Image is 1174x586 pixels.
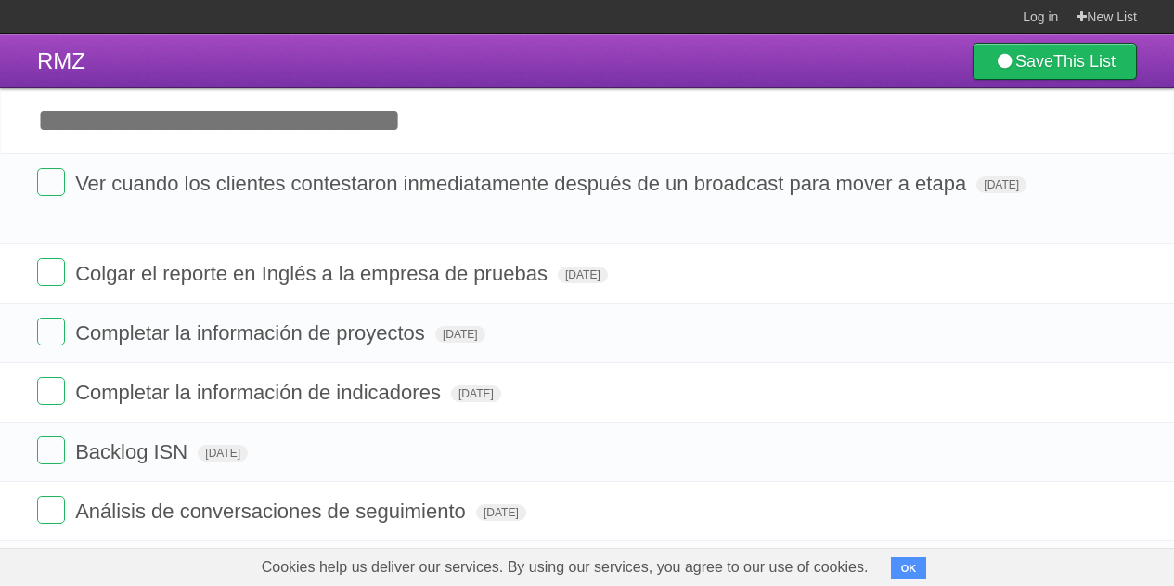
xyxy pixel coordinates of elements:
[243,549,887,586] span: Cookies help us deliver our services. By using our services, you agree to our use of cookies.
[75,381,445,404] span: Completar la información de indicadores
[976,176,1026,193] span: [DATE]
[558,267,608,283] span: [DATE]
[75,500,471,523] span: Análisis de conversaciones de seguimiento
[37,258,65,286] label: Done
[451,385,501,402] span: [DATE]
[37,496,65,524] label: Done
[973,43,1137,80] a: SaveThis List
[198,445,248,462] span: [DATE]
[37,168,65,196] label: Done
[37,318,65,345] label: Done
[75,321,430,345] span: Completar la información de proyectos
[37,377,65,405] label: Done
[75,262,552,285] span: Colgar el reporte en Inglés a la empresa de pruebas
[37,48,85,73] span: RMZ
[476,504,526,521] span: [DATE]
[75,172,971,195] span: Ver cuando los clientes contestaron inmediatamente después de un broadcast para mover a etapa
[1053,52,1116,71] b: This List
[37,436,65,464] label: Done
[891,557,927,579] button: OK
[435,326,485,343] span: [DATE]
[75,440,192,463] span: Backlog ISN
